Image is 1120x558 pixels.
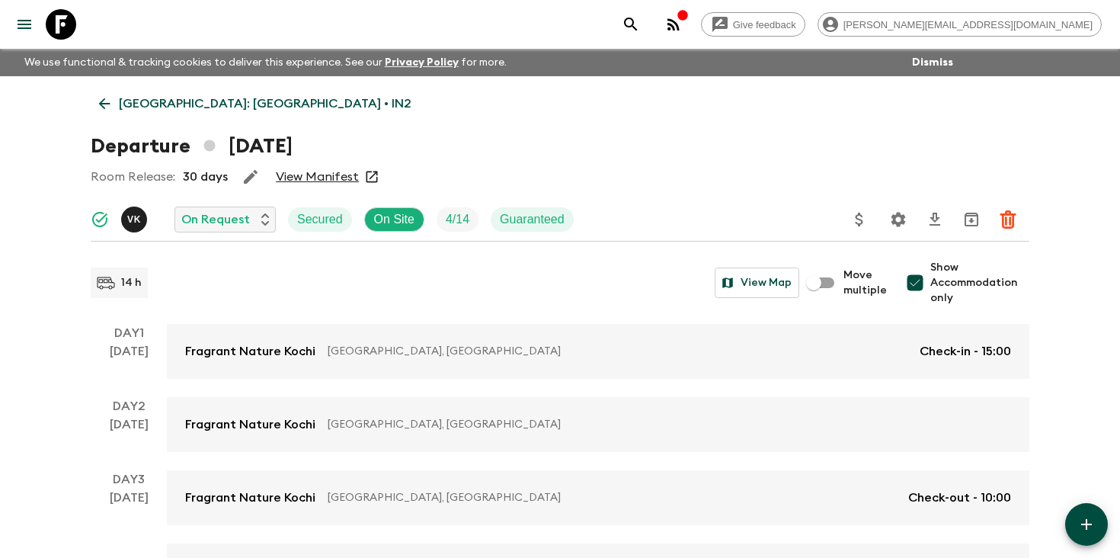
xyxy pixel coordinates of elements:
[920,342,1011,361] p: Check-in - 15:00
[328,490,896,505] p: [GEOGRAPHIC_DATA], [GEOGRAPHIC_DATA]
[121,207,150,232] button: VK
[110,342,149,379] div: [DATE]
[956,204,987,235] button: Archive (Completed, Cancelled or Unsynced Departures only)
[715,268,799,298] button: View Map
[185,489,315,507] p: Fragrant Nature Kochi
[185,342,315,361] p: Fragrant Nature Kochi
[167,324,1029,379] a: Fragrant Nature Kochi[GEOGRAPHIC_DATA], [GEOGRAPHIC_DATA]Check-in - 15:00
[364,207,424,232] div: On Site
[91,88,420,119] a: [GEOGRAPHIC_DATA]: [GEOGRAPHIC_DATA] • IN2
[701,12,805,37] a: Give feedback
[127,213,141,226] p: V K
[725,19,805,30] span: Give feedback
[844,204,875,235] button: Update Price, Early Bird Discount and Costs
[297,210,343,229] p: Secured
[328,344,907,359] p: [GEOGRAPHIC_DATA], [GEOGRAPHIC_DATA]
[119,95,411,113] p: [GEOGRAPHIC_DATA]: [GEOGRAPHIC_DATA] • IN2
[883,204,914,235] button: Settings
[91,324,167,342] p: Day 1
[91,397,167,415] p: Day 2
[818,12,1102,37] div: [PERSON_NAME][EMAIL_ADDRESS][DOMAIN_NAME]
[18,49,513,76] p: We use functional & tracking cookies to deliver this experience. See our for more.
[167,397,1029,452] a: Fragrant Nature Kochi[GEOGRAPHIC_DATA], [GEOGRAPHIC_DATA]
[121,275,142,290] p: 14 h
[908,52,957,73] button: Dismiss
[616,9,646,40] button: search adventures
[328,417,999,432] p: [GEOGRAPHIC_DATA], [GEOGRAPHIC_DATA]
[167,470,1029,525] a: Fragrant Nature Kochi[GEOGRAPHIC_DATA], [GEOGRAPHIC_DATA]Check-out - 10:00
[91,168,175,186] p: Room Release:
[843,268,888,298] span: Move multiple
[9,9,40,40] button: menu
[91,210,109,229] svg: Synced Successfully
[930,260,1029,306] span: Show Accommodation only
[908,489,1011,507] p: Check-out - 10:00
[374,210,414,229] p: On Site
[185,415,315,434] p: Fragrant Nature Kochi
[183,168,228,186] p: 30 days
[91,470,167,489] p: Day 3
[276,169,359,184] a: View Manifest
[920,204,950,235] button: Download CSV
[91,131,293,162] h1: Departure [DATE]
[500,210,565,229] p: Guaranteed
[110,415,149,452] div: [DATE]
[835,19,1101,30] span: [PERSON_NAME][EMAIL_ADDRESS][DOMAIN_NAME]
[288,207,352,232] div: Secured
[385,57,459,68] a: Privacy Policy
[993,204,1023,235] button: Delete
[121,211,150,223] span: Vijesh K. V
[437,207,478,232] div: Trip Fill
[181,210,250,229] p: On Request
[446,210,469,229] p: 4 / 14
